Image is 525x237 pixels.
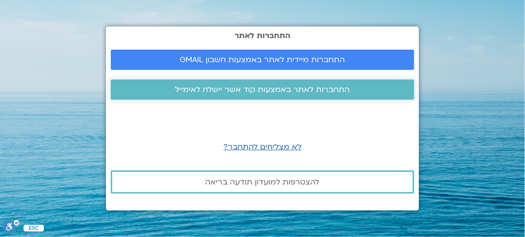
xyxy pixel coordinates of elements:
a: להצטרפות למועדון תודעה בריאה [111,171,414,194]
a: התחברות לאתר באמצעות קוד אשר יישלח לאימייל [111,79,414,100]
a: לא מצליחים להתחבר? [223,142,302,152]
span: התחברות מיידית לאתר באמצעות חשבון GMAIL [180,55,345,64]
span: התחברות לאתר באמצעות קוד אשר יישלח לאימייל [175,85,350,94]
span: להצטרפות למועדון תודעה בריאה [206,178,320,186]
a: התחברות מיידית לאתר באמצעות חשבון GMAIL [111,50,414,70]
h2: התחברות לאתר [111,31,414,40]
